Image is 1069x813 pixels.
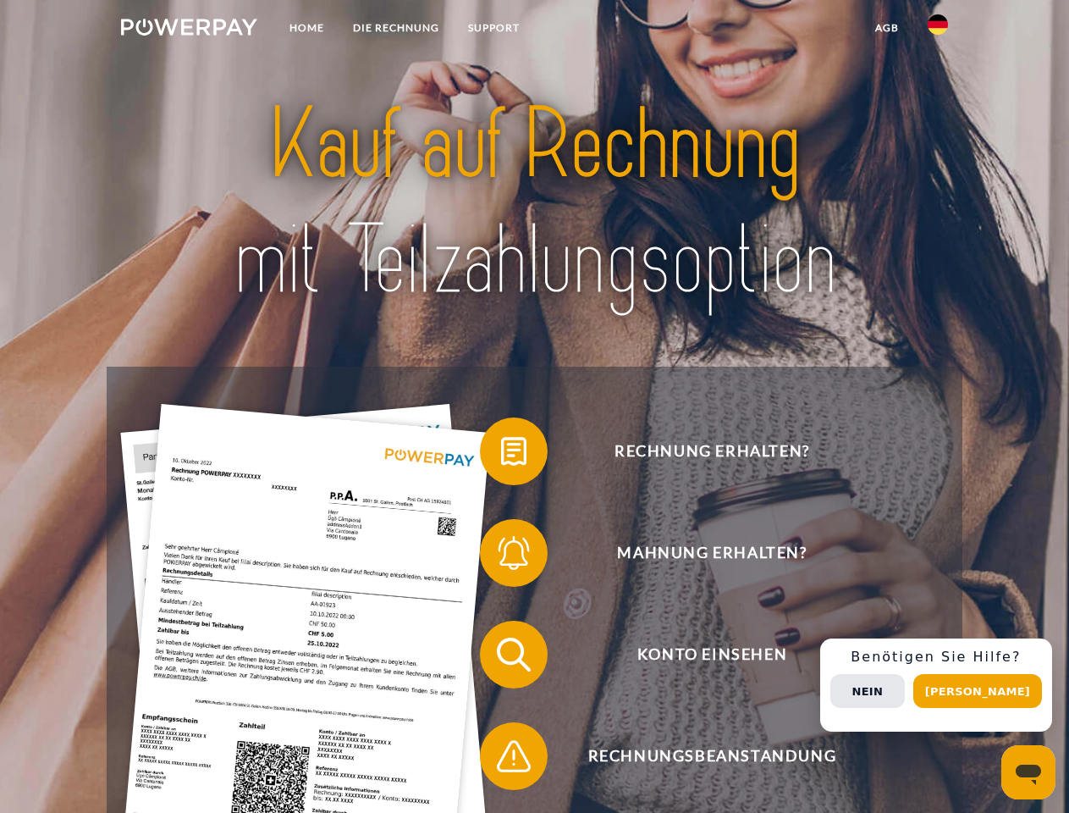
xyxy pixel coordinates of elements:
h3: Benötigen Sie Hilfe? [830,649,1042,666]
span: Mahnung erhalten? [504,519,919,587]
iframe: Schaltfläche zum Öffnen des Messaging-Fensters [1001,745,1055,799]
button: [PERSON_NAME] [913,674,1042,708]
a: agb [861,13,913,43]
button: Konto einsehen [480,621,920,689]
img: qb_warning.svg [493,735,535,777]
img: logo-powerpay-white.svg [121,19,257,36]
img: qb_bill.svg [493,430,535,473]
button: Rechnung erhalten? [480,418,920,485]
span: Konto einsehen [504,621,919,689]
button: Rechnungsbeanstandung [480,722,920,790]
img: qb_search.svg [493,633,535,676]
button: Mahnung erhalten? [480,519,920,587]
img: de [928,14,948,35]
img: qb_bell.svg [493,532,535,574]
a: DIE RECHNUNG [339,13,454,43]
span: Rechnung erhalten? [504,418,919,485]
a: SUPPORT [454,13,534,43]
div: Schnellhilfe [820,639,1052,732]
span: Rechnungsbeanstandung [504,722,919,790]
img: title-powerpay_de.svg [162,81,907,324]
a: Home [275,13,339,43]
button: Nein [830,674,905,708]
